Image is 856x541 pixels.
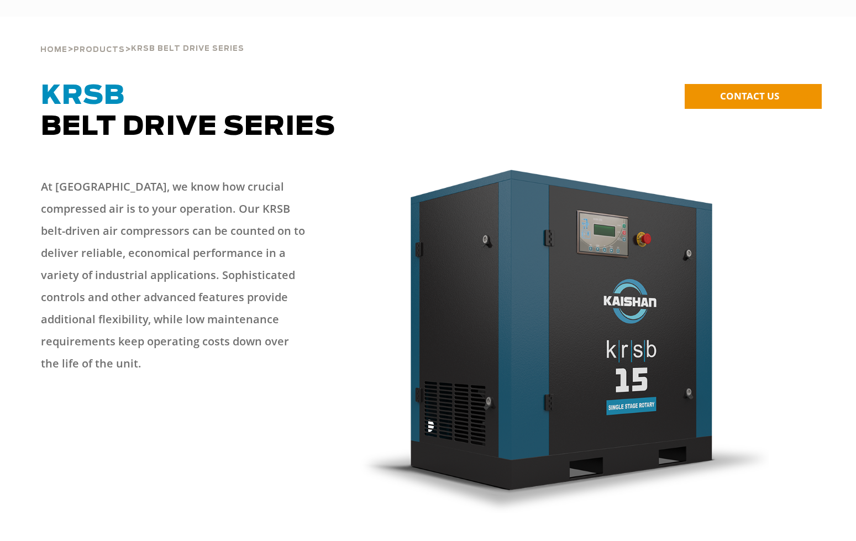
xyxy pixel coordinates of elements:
[41,176,305,375] p: At [GEOGRAPHIC_DATA], we know how crucial compressed air is to your operation. Our KRSB belt-driv...
[73,46,125,54] span: Products
[73,44,125,54] a: Products
[356,165,770,513] img: krsb15
[40,46,67,54] span: Home
[131,45,244,52] span: krsb belt drive series
[685,84,822,109] a: CONTACT US
[41,83,125,109] span: KRSB
[720,90,779,102] span: CONTACT US
[40,44,67,54] a: Home
[40,17,244,59] div: > >
[41,83,335,140] span: Belt Drive Series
